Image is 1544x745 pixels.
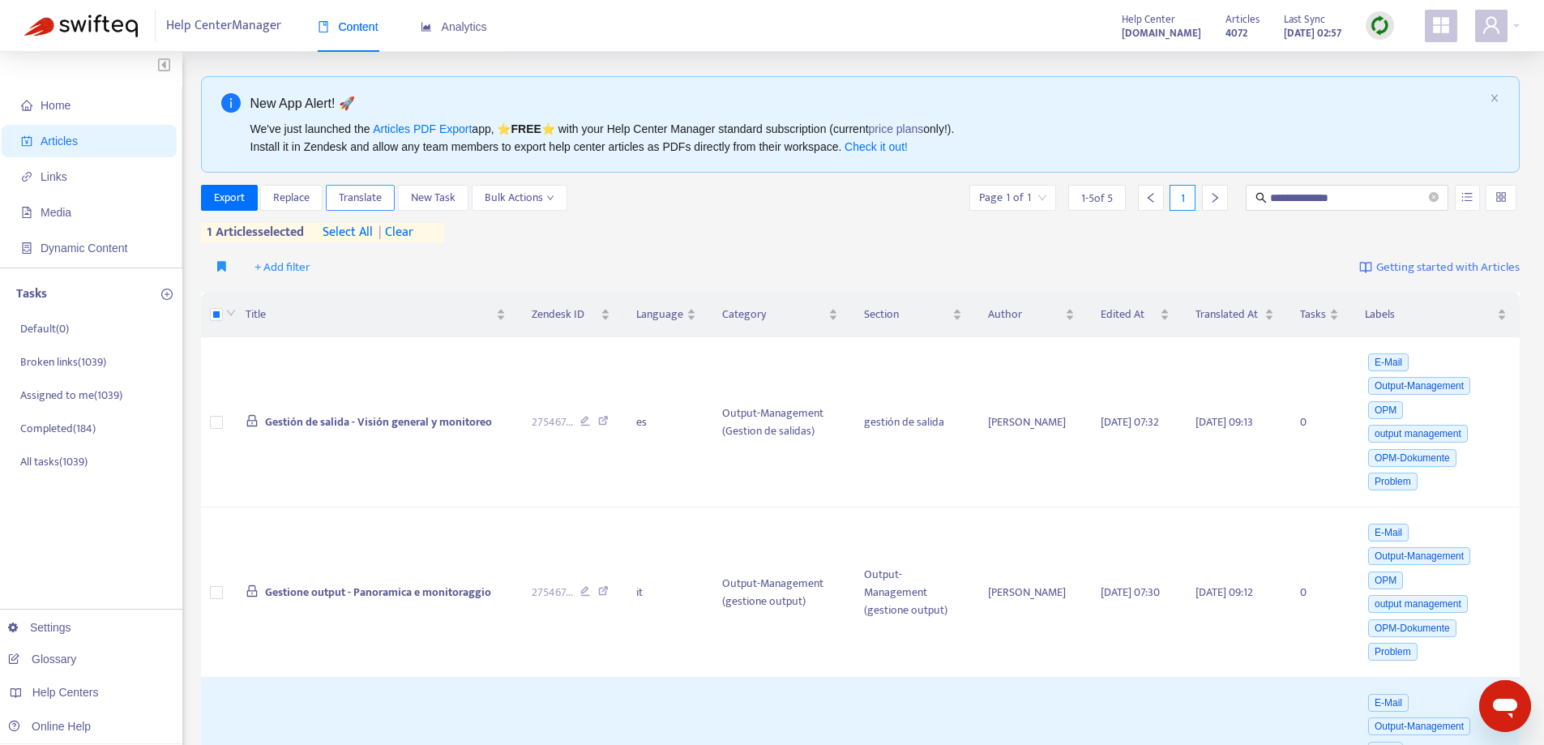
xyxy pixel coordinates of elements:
[1490,93,1499,104] button: close
[21,242,32,254] span: container
[1368,401,1403,419] span: OPM
[869,122,924,135] a: price plans
[1368,473,1418,490] span: Problem
[373,223,413,242] span: clear
[260,185,323,211] button: Replace
[988,306,1062,323] span: Author
[709,293,851,337] th: Category
[166,11,281,41] span: Help Center Manager
[1145,192,1157,203] span: left
[20,420,96,437] p: Completed ( 184 )
[1368,449,1456,467] span: OPM-Dokumente
[250,120,1484,156] div: We've just launched the app, ⭐ ⭐️ with your Help Center Manager standard subscription (current on...
[32,686,99,699] span: Help Centers
[975,293,1088,337] th: Author
[519,293,623,337] th: Zendesk ID
[21,100,32,111] span: home
[1368,572,1403,589] span: OPM
[1225,11,1260,28] span: Articles
[20,387,122,404] p: Assigned to me ( 1039 )
[16,285,47,304] p: Tasks
[1368,595,1468,613] span: output management
[221,93,241,113] span: info-circle
[851,293,976,337] th: Section
[24,15,138,37] img: Swifteq
[21,135,32,147] span: account-book
[1195,413,1253,431] span: [DATE] 09:13
[411,189,456,207] span: New Task
[20,353,106,370] p: Broken links ( 1039 )
[1122,11,1175,28] span: Help Center
[546,194,554,202] span: down
[722,306,825,323] span: Category
[1368,377,1470,395] span: Output-Management
[226,308,236,318] span: down
[318,21,329,32] span: book
[1287,293,1352,337] th: Tasks
[318,20,379,33] span: Content
[845,140,908,153] a: Check it out!
[1368,524,1409,542] span: E-Mail
[1300,306,1326,323] span: Tasks
[1195,583,1253,602] span: [DATE] 09:12
[975,337,1088,507] td: [PERSON_NAME]
[1255,192,1267,203] span: search
[21,207,32,218] span: file-image
[41,99,71,112] span: Home
[1368,547,1470,565] span: Output-Management
[20,320,69,337] p: Default ( 0 )
[1101,306,1157,323] span: Edited At
[421,21,432,32] span: area-chart
[398,185,468,211] button: New Task
[41,170,67,183] span: Links
[1195,306,1261,323] span: Translated At
[8,653,76,666] a: Glossary
[273,189,310,207] span: Replace
[8,720,91,733] a: Online Help
[1429,192,1439,202] span: close-circle
[161,289,173,300] span: plus-circle
[1088,293,1183,337] th: Edited At
[8,621,71,634] a: Settings
[379,221,382,243] span: |
[1284,11,1325,28] span: Last Sync
[975,507,1088,678] td: [PERSON_NAME]
[1368,619,1456,637] span: OPM-Dokumente
[201,223,305,242] span: 1 articles selected
[709,507,851,678] td: Output-Management (gestione output)
[1461,191,1473,203] span: unordered-list
[41,135,78,148] span: Articles
[254,258,310,277] span: + Add filter
[623,337,709,507] td: es
[1170,185,1195,211] div: 1
[41,242,127,255] span: Dynamic Content
[201,185,258,211] button: Export
[864,306,950,323] span: Section
[511,122,541,135] b: FREE
[1365,306,1494,323] span: Labels
[1287,337,1352,507] td: 0
[233,293,519,337] th: Title
[1429,191,1439,206] span: close-circle
[851,507,976,678] td: Output-Management (gestione output)
[532,413,573,431] span: 275467 ...
[532,584,573,602] span: 275467 ...
[709,337,851,507] td: Output-Management (Gestion de salidas)
[265,583,491,602] span: Gestione output - Panoramica e monitoraggio
[1370,15,1390,36] img: sync.dc5367851b00ba804db3.png
[41,206,71,219] span: Media
[1490,93,1499,103] span: close
[1368,717,1470,735] span: Output-Management
[265,413,492,431] span: Gestión de salida - Visión general y monitoreo
[1368,694,1409,712] span: E-Mail
[1359,255,1520,280] a: Getting started with Articles
[246,414,259,427] span: lock
[1352,293,1520,337] th: Labels
[246,306,493,323] span: Title
[246,584,259,597] span: lock
[1455,185,1480,211] button: unordered-list
[1209,192,1221,203] span: right
[1101,583,1160,602] span: [DATE] 07:30
[1368,643,1418,661] span: Problem
[472,185,567,211] button: Bulk Actionsdown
